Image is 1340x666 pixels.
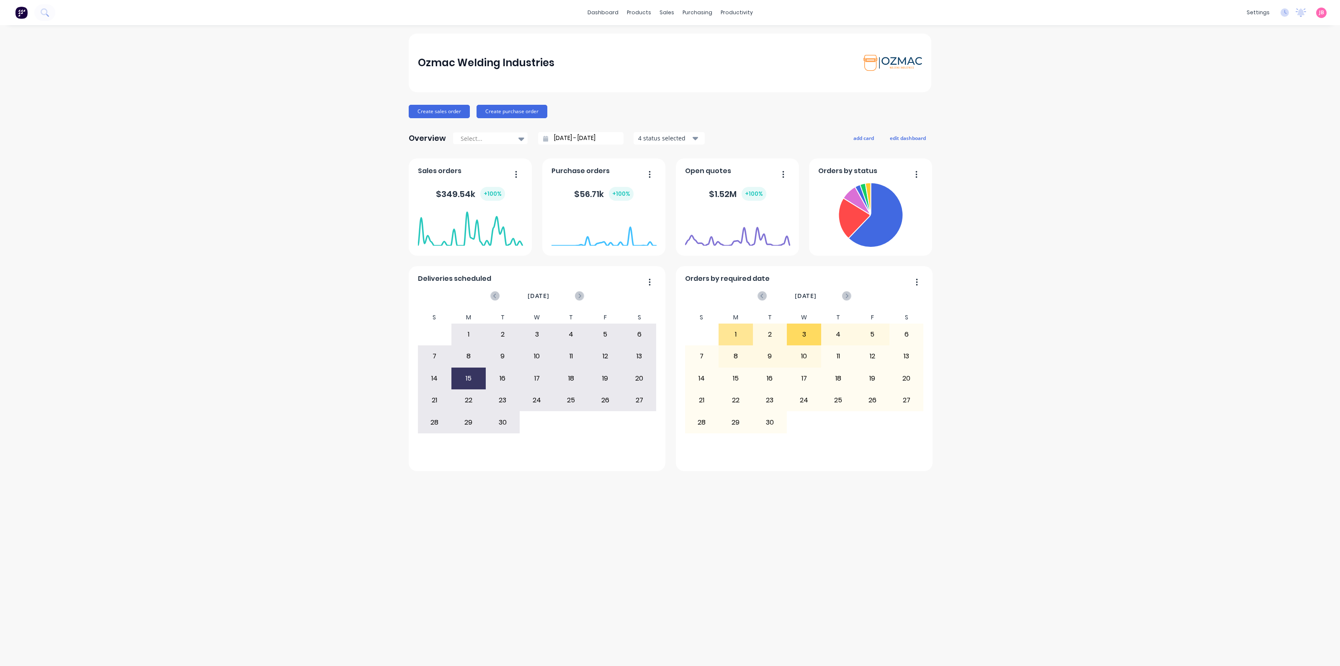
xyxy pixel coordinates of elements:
[821,311,856,324] div: T
[520,390,554,411] div: 24
[716,6,757,19] div: productivity
[418,274,491,284] span: Deliveries scheduled
[856,324,889,345] div: 5
[638,134,691,143] div: 4 status selected
[554,390,588,411] div: 25
[418,54,554,71] div: Ozmac Welding Industries
[884,132,931,143] button: edit dashboard
[418,390,451,411] div: 21
[719,368,752,389] div: 15
[418,166,461,176] span: Sales orders
[753,324,787,345] div: 2
[588,390,622,411] div: 26
[452,412,485,433] div: 29
[709,187,766,201] div: $ 1.52M
[822,346,855,367] div: 11
[436,187,505,201] div: $ 349.54k
[588,346,622,367] div: 12
[753,390,787,411] div: 23
[855,311,889,324] div: F
[863,55,922,71] img: Ozmac Welding Industries
[554,368,588,389] div: 18
[822,324,855,345] div: 4
[890,390,923,411] div: 27
[753,368,787,389] div: 16
[856,368,889,389] div: 19
[486,311,520,324] div: T
[742,187,766,201] div: + 100 %
[452,368,485,389] div: 15
[623,390,656,411] div: 27
[623,368,656,389] div: 20
[486,390,520,411] div: 23
[409,130,446,147] div: Overview
[685,346,719,367] div: 7
[753,412,787,433] div: 30
[890,324,923,345] div: 6
[554,346,588,367] div: 11
[890,368,923,389] div: 20
[818,166,877,176] span: Orders by status
[719,346,752,367] div: 8
[822,390,855,411] div: 25
[1242,6,1274,19] div: settings
[554,311,588,324] div: T
[623,324,656,345] div: 6
[856,346,889,367] div: 12
[486,324,520,345] div: 2
[787,346,821,367] div: 10
[822,368,855,389] div: 18
[409,105,470,118] button: Create sales order
[520,368,554,389] div: 17
[889,311,924,324] div: S
[685,311,719,324] div: S
[417,311,452,324] div: S
[787,390,821,411] div: 24
[528,291,549,301] span: [DATE]
[609,187,634,201] div: + 100 %
[451,311,486,324] div: M
[418,346,451,367] div: 7
[477,105,547,118] button: Create purchase order
[685,166,731,176] span: Open quotes
[452,390,485,411] div: 22
[753,346,787,367] div: 9
[452,346,485,367] div: 8
[787,324,821,345] div: 3
[588,311,622,324] div: F
[486,368,520,389] div: 16
[685,368,719,389] div: 14
[719,324,752,345] div: 1
[787,368,821,389] div: 17
[795,291,817,301] span: [DATE]
[787,311,821,324] div: W
[452,324,485,345] div: 1
[583,6,623,19] a: dashboard
[520,311,554,324] div: W
[719,311,753,324] div: M
[634,132,705,145] button: 4 status selected
[848,132,879,143] button: add card
[520,346,554,367] div: 10
[520,324,554,345] div: 3
[856,390,889,411] div: 26
[622,311,657,324] div: S
[588,324,622,345] div: 5
[890,346,923,367] div: 13
[486,412,520,433] div: 30
[588,368,622,389] div: 19
[623,346,656,367] div: 13
[418,368,451,389] div: 14
[551,166,610,176] span: Purchase orders
[685,390,719,411] div: 21
[623,6,655,19] div: products
[15,6,28,19] img: Factory
[418,412,451,433] div: 28
[554,324,588,345] div: 4
[678,6,716,19] div: purchasing
[719,412,752,433] div: 29
[486,346,520,367] div: 9
[1319,9,1324,16] span: JB
[685,412,719,433] div: 28
[480,187,505,201] div: + 100 %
